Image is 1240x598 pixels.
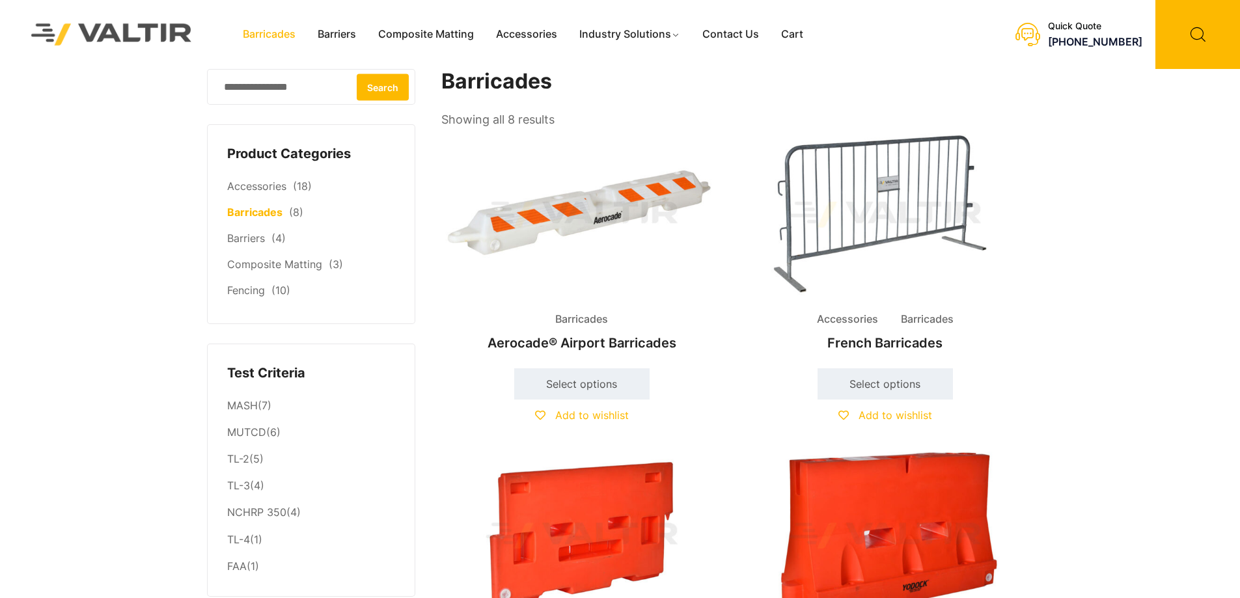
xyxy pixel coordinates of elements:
span: (3) [329,258,343,271]
li: (1) [227,526,395,553]
a: TL-3 [227,479,250,492]
a: Accessories [485,25,568,44]
a: Fencing [227,284,265,297]
li: (4) [227,500,395,526]
span: Accessories [807,310,888,329]
a: Select options for “Aerocade® Airport Barricades” [514,368,650,400]
a: Barriers [227,232,265,245]
a: Accessories [227,180,286,193]
a: Cart [770,25,814,44]
a: Industry Solutions [568,25,691,44]
span: Barricades [545,310,618,329]
span: Barricades [891,310,963,329]
h2: Aerocade® Airport Barricades [441,329,723,357]
li: (5) [227,446,395,473]
a: FAA [227,560,247,573]
h4: Product Categories [227,144,395,164]
img: Valtir Rentals [14,7,209,62]
h2: French Barricades [745,329,1026,357]
a: Composite Matting [367,25,485,44]
li: (6) [227,420,395,446]
h1: Barricades [441,69,1027,94]
a: Barricades [227,206,282,219]
span: Add to wishlist [555,409,629,422]
li: (1) [227,553,395,577]
span: (8) [289,206,303,219]
a: Barricades [232,25,307,44]
a: Add to wishlist [535,409,629,422]
a: Select options for “French Barricades” [818,368,953,400]
p: Showing all 8 results [441,109,555,131]
a: Accessories BarricadesFrench Barricades [745,130,1026,357]
span: (10) [271,284,290,297]
span: Add to wishlist [859,409,932,422]
h4: Test Criteria [227,364,395,383]
a: Barriers [307,25,367,44]
a: TL-4 [227,533,250,546]
a: Contact Us [691,25,770,44]
li: (4) [227,473,395,500]
div: Quick Quote [1048,21,1142,32]
span: (4) [271,232,286,245]
li: (7) [227,392,395,419]
a: Composite Matting [227,258,322,271]
a: TL-2 [227,452,249,465]
a: BarricadesAerocade® Airport Barricades [441,130,723,357]
button: Search [357,74,409,100]
a: NCHRP 350 [227,506,286,519]
a: MASH [227,399,258,412]
a: Add to wishlist [838,409,932,422]
a: [PHONE_NUMBER] [1048,35,1142,48]
a: MUTCD [227,426,266,439]
span: (18) [293,180,312,193]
